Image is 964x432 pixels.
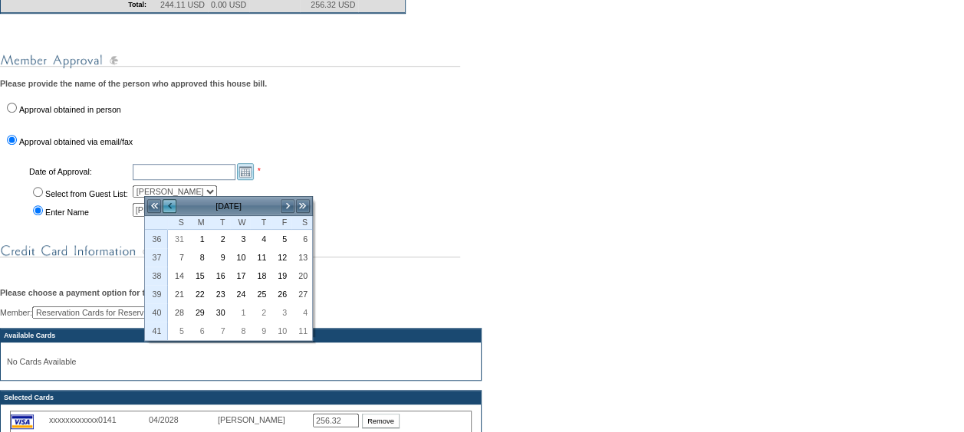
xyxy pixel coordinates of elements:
td: Sunday, October 05, 2025 [168,322,189,340]
a: 7 [169,249,188,266]
td: Tuesday, September 02, 2025 [209,230,230,248]
th: Friday [271,216,291,230]
th: 41 [145,322,168,340]
a: 20 [292,267,311,284]
a: 24 [231,286,250,303]
th: Thursday [250,216,271,230]
a: 6 [189,322,209,339]
td: Friday, September 12, 2025 [271,248,291,267]
td: Saturday, October 11, 2025 [291,322,312,340]
a: 7 [210,322,229,339]
th: Sunday [168,216,189,230]
td: Tuesday, September 23, 2025 [209,285,230,303]
td: Thursday, September 18, 2025 [250,267,271,285]
a: 10 [231,249,250,266]
img: icon_cc_visa.gif [11,414,34,429]
td: Saturday, September 06, 2025 [291,230,312,248]
a: 2 [210,231,229,247]
a: 9 [251,322,270,339]
a: 13 [292,249,311,266]
td: Monday, September 29, 2025 [189,303,209,322]
td: Wednesday, September 03, 2025 [230,230,251,248]
a: 11 [251,249,270,266]
a: 28 [169,304,188,321]
label: Approval obtained via email/fax [19,137,133,146]
a: 22 [189,286,209,303]
td: Sunday, September 14, 2025 [168,267,189,285]
div: 04/2028 [149,415,218,424]
a: 21 [169,286,188,303]
input: Remove [362,414,400,428]
a: 8 [189,249,209,266]
td: Saturday, September 27, 2025 [291,285,312,303]
td: [DATE] [177,198,280,214]
a: 19 [271,267,291,284]
td: Thursday, October 02, 2025 [250,303,271,322]
a: << [146,198,162,214]
td: Date of Approval: [28,162,130,182]
td: Wednesday, September 17, 2025 [230,267,251,285]
a: 18 [251,267,270,284]
td: Thursday, September 25, 2025 [250,285,271,303]
th: Monday [189,216,209,230]
td: Available Cards [1,329,481,342]
a: 23 [210,286,229,303]
a: Open the calendar popup. [237,163,254,180]
td: Monday, September 15, 2025 [189,267,209,285]
td: Wednesday, October 01, 2025 [230,303,251,322]
a: 11 [292,322,311,339]
a: 12 [271,249,291,266]
a: 8 [231,322,250,339]
td: Saturday, October 04, 2025 [291,303,312,322]
td: Monday, October 06, 2025 [189,322,209,340]
a: 25 [251,286,270,303]
a: 4 [251,231,270,247]
td: Tuesday, September 30, 2025 [209,303,230,322]
a: 1 [231,304,250,321]
label: Select from Guest List: [45,189,128,198]
td: Selected Cards [1,391,481,404]
td: Sunday, September 28, 2025 [168,303,189,322]
th: 37 [145,248,168,267]
a: < [162,198,177,214]
td: Wednesday, September 24, 2025 [230,285,251,303]
a: 3 [231,231,250,247]
td: Sunday, September 07, 2025 [168,248,189,267]
p: No Cards Available [7,357,475,366]
td: Wednesday, October 08, 2025 [230,322,251,340]
td: Friday, October 03, 2025 [271,303,291,322]
td: Saturday, September 13, 2025 [291,248,312,267]
td: Friday, September 26, 2025 [271,285,291,303]
th: Wednesday [230,216,251,230]
a: 9 [210,249,229,266]
a: 10 [271,322,291,339]
a: 17 [231,267,250,284]
a: 3 [271,304,291,321]
th: 40 [145,303,168,322]
a: 26 [271,286,291,303]
td: Monday, September 22, 2025 [189,285,209,303]
td: Monday, September 08, 2025 [189,248,209,267]
a: 15 [189,267,209,284]
td: Thursday, October 09, 2025 [250,322,271,340]
td: Thursday, September 11, 2025 [250,248,271,267]
th: 39 [145,285,168,303]
th: Saturday [291,216,312,230]
label: Approval obtained in person [19,105,121,114]
a: > [280,198,295,214]
td: Wednesday, September 10, 2025 [230,248,251,267]
a: 5 [169,322,188,339]
a: 27 [292,286,311,303]
a: 16 [210,267,229,284]
td: Sunday, August 31, 2025 [168,230,189,248]
td: Friday, September 19, 2025 [271,267,291,285]
td: Sunday, September 21, 2025 [168,285,189,303]
th: 36 [145,230,168,248]
a: 29 [189,304,209,321]
a: 1 [189,231,209,247]
th: 38 [145,267,168,285]
a: 31 [169,231,188,247]
a: >> [295,198,311,214]
a: 5 [271,231,291,247]
td: Tuesday, September 09, 2025 [209,248,230,267]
